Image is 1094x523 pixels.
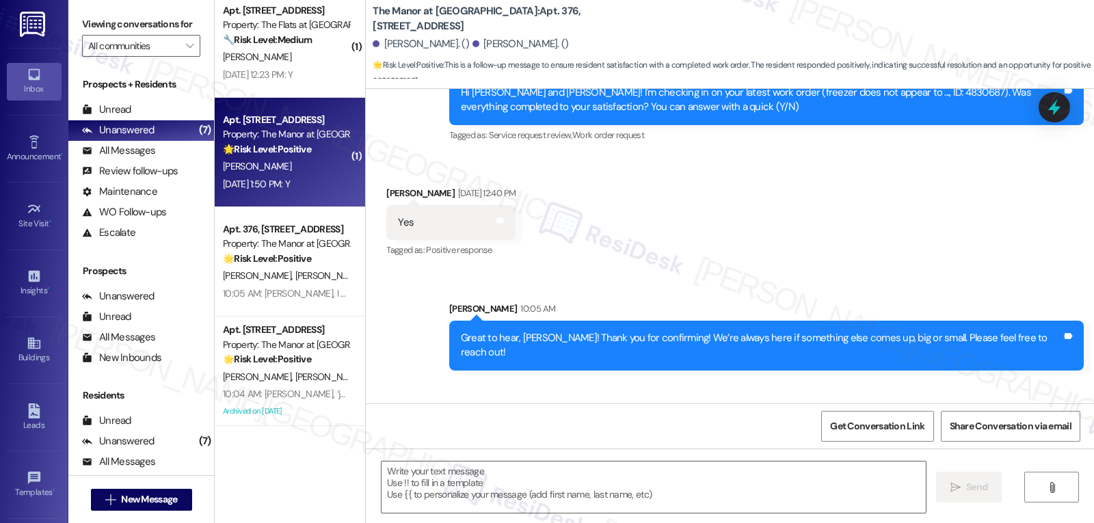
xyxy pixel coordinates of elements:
[950,482,961,493] i: 
[223,143,311,155] strong: 🌟 Risk Level: Positive
[223,237,349,251] div: Property: The Manor at [GEOGRAPHIC_DATA]
[7,332,62,368] a: Buildings
[966,480,987,494] span: Send
[82,14,200,35] label: Viewing conversations for
[68,264,214,278] div: Prospects
[223,51,291,63] span: [PERSON_NAME]
[449,125,1084,145] div: Tagged as:
[82,103,131,117] div: Unread
[223,338,349,352] div: Property: The Manor at [GEOGRAPHIC_DATA]
[7,198,62,234] a: Site Visit •
[20,12,48,37] img: ResiDesk Logo
[196,431,215,452] div: (7)
[186,40,194,51] i: 
[572,129,644,141] span: Work order request
[223,3,349,18] div: Apt. [STREET_ADDRESS]
[295,371,368,383] span: [PERSON_NAME]
[455,186,516,200] div: [DATE] 12:40 PM
[373,59,443,70] strong: 🌟 Risk Level: Positive
[386,186,516,205] div: [PERSON_NAME]
[398,215,414,230] div: Yes
[82,164,178,178] div: Review follow-ups
[91,489,192,511] button: New Message
[223,113,349,127] div: Apt. [STREET_ADDRESS]
[295,269,364,282] span: [PERSON_NAME]
[82,330,155,345] div: All Messages
[223,371,295,383] span: [PERSON_NAME]
[373,4,646,33] b: The Manor at [GEOGRAPHIC_DATA]: Apt. 376, [STREET_ADDRESS]
[950,419,1071,433] span: Share Conversation via email
[121,492,177,507] span: New Message
[49,217,51,226] span: •
[373,58,1094,88] span: : This is a follow-up message to ensure resident satisfaction with a completed work order. The re...
[196,120,215,141] div: (7)
[7,265,62,301] a: Insights •
[7,466,62,503] a: Templates •
[386,240,516,260] div: Tagged as:
[82,205,166,219] div: WO Follow-ups
[223,18,349,32] div: Property: The Flats at [GEOGRAPHIC_DATA]
[472,37,569,51] div: [PERSON_NAME]. ()
[426,244,492,256] span: Positive response
[7,399,62,436] a: Leads
[82,434,155,448] div: Unanswered
[61,150,63,159] span: •
[373,37,469,51] div: [PERSON_NAME]. ()
[53,485,55,495] span: •
[223,323,349,337] div: Apt. [STREET_ADDRESS]
[82,226,135,240] div: Escalate
[223,252,311,265] strong: 🌟 Risk Level: Positive
[223,222,349,237] div: Apt. 376, [STREET_ADDRESS]
[223,33,312,46] strong: 🔧 Risk Level: Medium
[47,284,49,293] span: •
[223,269,295,282] span: [PERSON_NAME]
[7,63,62,100] a: Inbox
[936,472,1002,502] button: Send
[223,353,311,365] strong: 🌟 Risk Level: Positive
[223,127,349,142] div: Property: The Manor at [GEOGRAPHIC_DATA]
[88,35,178,57] input: All communities
[489,129,572,141] span: Service request review ,
[68,77,214,92] div: Prospects + Residents
[821,411,933,442] button: Get Conversation Link
[82,123,155,137] div: Unanswered
[82,351,161,365] div: New Inbounds
[830,419,924,433] span: Get Conversation Link
[82,310,131,324] div: Unread
[82,144,155,158] div: All Messages
[82,185,157,199] div: Maintenance
[223,68,293,81] div: [DATE] 12:23 PM: Y
[223,287,980,299] div: 10:05 AM: [PERSON_NAME], I hope you’re enjoying your time at [GEOGRAPHIC_DATA] at [GEOGRAPHIC_DAT...
[223,388,811,400] div: 10:04 AM: [PERSON_NAME], ‘just want to ask, has The Manor at [GEOGRAPHIC_DATA] been everything yo...
[517,301,555,316] div: 10:05 AM
[223,160,291,172] span: [PERSON_NAME]
[461,331,1062,360] div: Great to hear, [PERSON_NAME]! Thank you for confirming! We’re always here if something else comes...
[222,403,351,420] div: Archived on [DATE]
[82,289,155,304] div: Unanswered
[68,388,214,403] div: Residents
[1047,482,1057,493] i: 
[82,455,155,469] div: All Messages
[449,301,1084,321] div: [PERSON_NAME]
[941,411,1080,442] button: Share Conversation via email
[105,494,116,505] i: 
[223,178,290,190] div: [DATE] 1:50 PM: Y
[82,414,131,428] div: Unread
[461,85,1062,115] div: Hi [PERSON_NAME] and [PERSON_NAME]! I'm checking in on your latest work order (freezer does not a...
